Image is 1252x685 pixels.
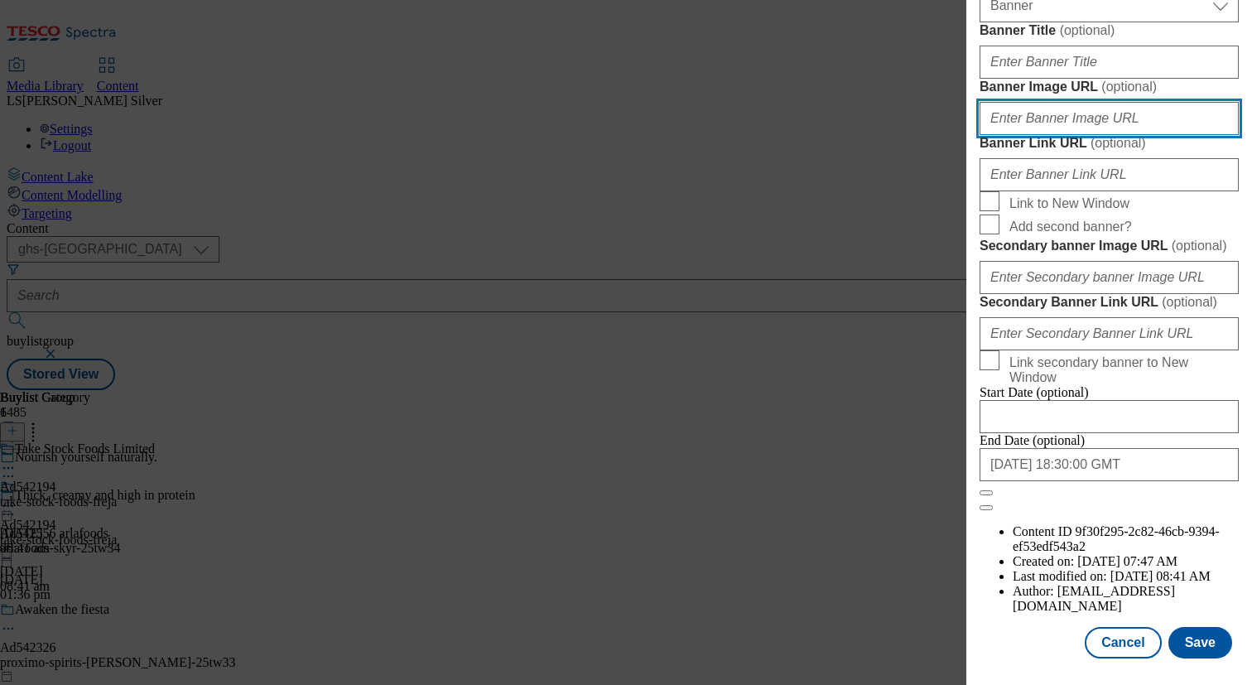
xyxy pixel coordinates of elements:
[1013,554,1239,569] li: Created on:
[980,448,1239,481] input: Enter Date
[980,238,1239,254] label: Secondary banner Image URL
[980,400,1239,433] input: Enter Date
[1101,80,1157,94] span: ( optional )
[980,385,1089,399] span: Start Date (optional)
[1013,524,1220,553] span: 9f30f295-2c82-46cb-9394-ef53edf543a2
[980,46,1239,79] input: Enter Banner Title
[980,102,1239,135] input: Enter Banner Image URL
[1077,554,1177,568] span: [DATE] 07:47 AM
[980,158,1239,191] input: Enter Banner Link URL
[1091,136,1146,150] span: ( optional )
[1013,569,1239,584] li: Last modified on:
[1085,627,1161,658] button: Cancel
[980,433,1085,447] span: End Date (optional)
[980,79,1239,95] label: Banner Image URL
[1162,295,1217,309] span: ( optional )
[980,490,993,495] button: Close
[980,317,1239,350] input: Enter Secondary Banner Link URL
[980,135,1239,152] label: Banner Link URL
[1060,23,1115,37] span: ( optional )
[1009,219,1132,234] span: Add second banner?
[1110,569,1211,583] span: [DATE] 08:41 AM
[980,261,1239,294] input: Enter Secondary banner Image URL
[1013,584,1175,613] span: [EMAIL_ADDRESS][DOMAIN_NAME]
[1013,584,1239,614] li: Author:
[1009,196,1129,211] span: Link to New Window
[980,22,1239,39] label: Banner Title
[1172,239,1227,253] span: ( optional )
[1168,627,1232,658] button: Save
[980,294,1239,311] label: Secondary Banner Link URL
[1013,524,1239,554] li: Content ID
[1009,355,1232,385] span: Link secondary banner to New Window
